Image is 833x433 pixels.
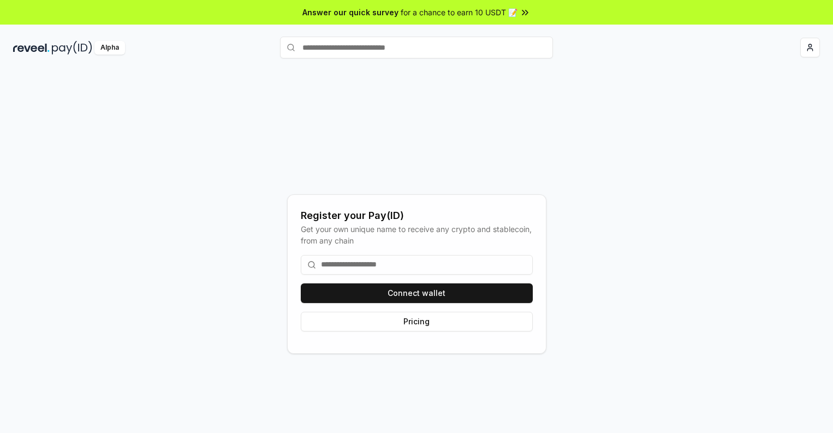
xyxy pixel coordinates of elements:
span: for a chance to earn 10 USDT 📝 [401,7,517,18]
div: Get your own unique name to receive any crypto and stablecoin, from any chain [301,223,533,246]
button: Connect wallet [301,283,533,303]
img: pay_id [52,41,92,55]
button: Pricing [301,312,533,331]
div: Register your Pay(ID) [301,208,533,223]
span: Answer our quick survey [302,7,398,18]
img: reveel_dark [13,41,50,55]
div: Alpha [94,41,125,55]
